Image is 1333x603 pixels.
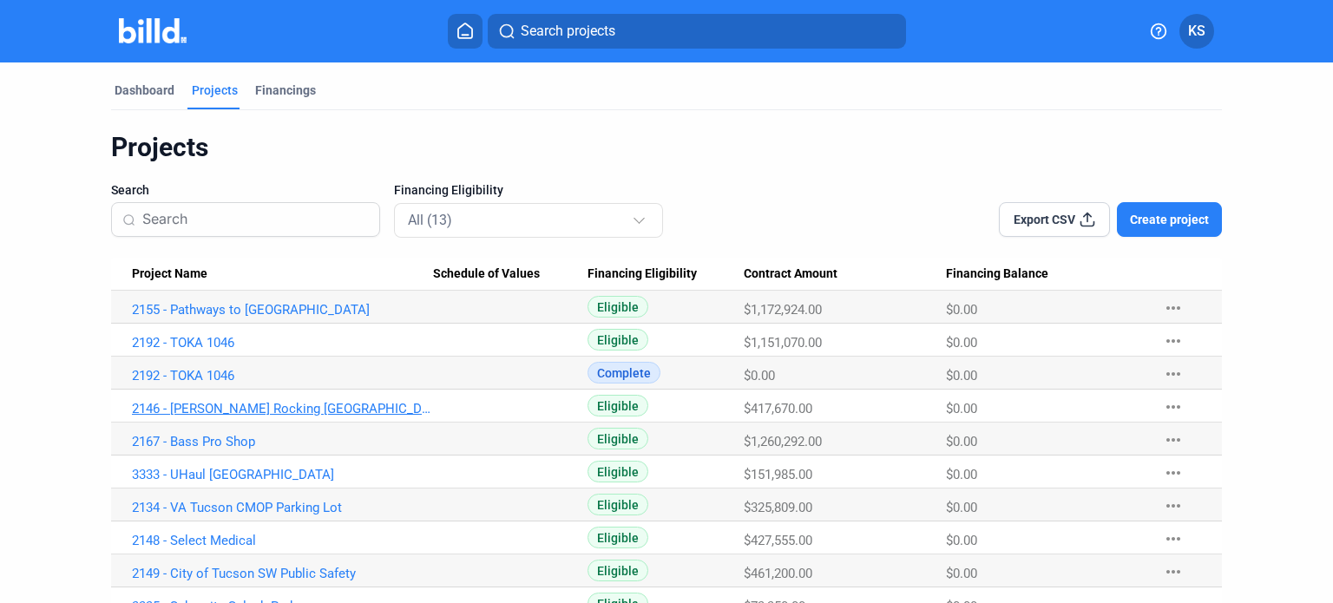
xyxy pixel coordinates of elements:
span: Eligible [588,494,648,515]
span: Eligible [588,461,648,482]
span: $0.00 [946,566,977,581]
span: KS [1188,21,1205,42]
span: Schedule of Values [433,266,540,282]
span: $427,555.00 [744,533,812,548]
span: Financing Eligibility [394,181,503,199]
mat-icon: more_horiz [1163,528,1184,549]
mat-icon: more_horiz [1163,495,1184,516]
mat-icon: more_horiz [1163,561,1184,582]
a: 2134 - VA Tucson CMOP Parking Lot [132,500,433,515]
span: $0.00 [946,368,977,383]
span: Eligible [588,329,648,351]
div: Financings [255,82,316,99]
button: KS [1179,14,1214,49]
a: 2167 - Bass Pro Shop [132,434,433,449]
a: 3333 - UHaul [GEOGRAPHIC_DATA] [132,467,433,482]
span: $325,809.00 [744,500,812,515]
span: $0.00 [946,467,977,482]
a: 2192 - TOKA 1046 [132,335,433,351]
button: Export CSV [999,202,1110,237]
span: Financing Eligibility [588,266,697,282]
span: $151,985.00 [744,467,812,482]
span: Financing Balance [946,266,1048,282]
span: $0.00 [946,533,977,548]
mat-select-trigger: All (13) [408,212,452,228]
span: Complete [588,362,660,383]
span: $417,670.00 [744,401,812,416]
span: $0.00 [946,500,977,515]
a: 2146 - [PERSON_NAME] Rocking [GEOGRAPHIC_DATA] [132,401,433,416]
mat-icon: more_horiz [1163,397,1184,417]
div: Project Name [132,266,433,282]
span: $0.00 [946,302,977,318]
span: Create project [1130,211,1209,228]
span: $1,260,292.00 [744,434,822,449]
span: Search projects [521,21,615,42]
span: $0.00 [946,401,977,416]
span: Eligible [588,560,648,581]
span: $1,172,924.00 [744,302,822,318]
div: Financing Balance [946,266,1146,282]
span: Project Name [132,266,207,282]
span: Eligible [588,395,648,416]
span: Eligible [588,428,648,449]
mat-icon: more_horiz [1163,429,1184,450]
div: Dashboard [115,82,174,99]
a: 2149 - City of Tucson SW Public Safety [132,566,433,581]
input: Search [142,201,369,238]
span: $0.00 [946,335,977,351]
span: Search [111,181,149,199]
a: 2192 - TOKA 1046 [132,368,433,383]
mat-icon: more_horiz [1163,364,1184,384]
a: 2155 - Pathways to [GEOGRAPHIC_DATA] [132,302,433,318]
div: Projects [111,131,1222,164]
span: $1,151,070.00 [744,335,822,351]
div: Projects [192,82,238,99]
mat-icon: more_horiz [1163,331,1184,351]
span: Eligible [588,527,648,548]
div: Financing Eligibility [588,266,744,282]
button: Create project [1117,202,1222,237]
div: Schedule of Values [433,266,588,282]
button: Search projects [488,14,906,49]
span: Eligible [588,296,648,318]
a: 2148 - Select Medical [132,533,433,548]
span: Contract Amount [744,266,837,282]
span: Export CSV [1014,211,1075,228]
mat-icon: more_horiz [1163,298,1184,318]
span: $0.00 [946,434,977,449]
mat-icon: more_horiz [1163,462,1184,483]
img: Billd Company Logo [119,18,187,43]
span: $0.00 [744,368,775,383]
div: Contract Amount [744,266,946,282]
span: $461,200.00 [744,566,812,581]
